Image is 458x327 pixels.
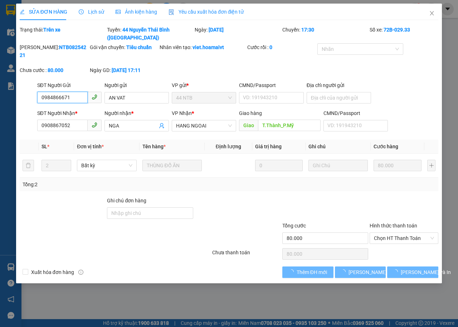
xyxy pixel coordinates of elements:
[308,160,368,171] input: Ghi Chú
[107,207,193,219] input: Ghi chú đơn hàng
[176,120,232,131] span: HANG NGOAI
[323,109,388,117] div: CMND/Passport
[81,160,132,171] span: Bất kỳ
[269,44,272,50] b: 0
[341,269,349,274] span: loading
[37,109,102,117] div: SĐT Người Nhận
[126,44,152,50] b: Tiêu chuẩn
[20,9,67,15] span: SỬA ĐƠN HÀNG
[384,27,410,33] b: 72B-029.33
[90,66,159,74] div: Ngày GD:
[160,43,246,51] div: Nhân viên tạo:
[90,43,159,51] div: Gói vận chuyển:
[142,144,166,149] span: Tên hàng
[19,26,107,42] div: Trạng thái:
[142,160,202,171] input: VD: Bàn, Ghế
[209,27,224,33] b: [DATE]
[72,50,82,60] span: SL
[6,51,111,59] div: Tên hàng: HO SO ( : 1 )
[23,160,34,171] button: delete
[6,6,56,15] div: 44 NTB
[79,9,84,14] span: clock-circle
[216,144,241,149] span: Định lượng
[20,43,88,59] div: [PERSON_NAME]:
[104,109,169,117] div: Người nhận
[28,268,77,276] span: Xuất hóa đơn hàng
[172,110,192,116] span: VP Nhận
[282,26,369,42] div: Chuyến:
[335,266,386,278] button: [PERSON_NAME] thay đổi
[193,44,224,50] b: viet.hoamaivt
[176,92,232,103] span: 44 NTB
[282,266,333,278] button: Thêm ĐH mới
[307,92,371,104] input: Địa chỉ của người gửi
[61,6,111,15] div: Bình Giã
[20,66,88,74] div: Chưa cước :
[301,27,314,33] b: 17:30
[43,27,60,33] b: Trên xe
[369,26,439,42] div: Số xe:
[6,7,17,14] span: Gửi:
[370,223,417,229] label: Hình thức thanh toán
[239,81,303,89] div: CMND/Passport
[107,27,170,40] b: 44 Nguyễn Thái Bình ([GEOGRAPHIC_DATA])
[79,9,104,15] span: Lịch sử
[349,268,406,276] span: [PERSON_NAME] thay đổi
[77,144,104,149] span: Đơn vị tính
[289,269,297,274] span: loading
[106,26,194,42] div: Tuyến:
[92,122,97,128] span: phone
[5,38,12,46] span: R :
[172,81,236,89] div: VP gửi
[297,268,327,276] span: Thêm ĐH mới
[104,81,169,89] div: Người gửi
[61,15,111,23] div: LINH
[92,94,97,100] span: phone
[429,10,435,16] span: close
[239,120,258,131] span: Giao
[61,7,78,14] span: Nhận:
[247,43,316,51] div: Cước rồi :
[427,160,435,171] button: plus
[255,144,282,149] span: Giá trị hàng
[401,268,451,276] span: [PERSON_NAME] và In
[422,4,442,24] button: Close
[194,26,282,42] div: Ngày:
[374,233,434,244] span: Chọn HT Thanh Toán
[5,38,57,46] div: 30.000
[255,160,303,171] input: 0
[116,9,157,15] span: Ảnh kiện hàng
[48,67,63,73] b: 80.000
[307,81,371,89] div: Địa chỉ người gửi
[6,15,56,23] div: PHUONG
[239,110,262,116] span: Giao hàng
[112,67,141,73] b: [DATE] 17:11
[393,269,401,274] span: loading
[387,266,438,278] button: [PERSON_NAME] và In
[374,160,422,171] input: 0
[6,23,56,33] div: 0903226155
[20,9,25,14] span: edit
[258,120,320,131] input: Dọc đường
[78,270,83,275] span: info-circle
[107,198,146,203] label: Ghi chú đơn hàng
[169,9,174,15] img: icon
[159,123,165,129] span: user-add
[37,81,102,89] div: SĐT Người Gửi
[374,144,398,149] span: Cước hàng
[282,223,306,229] span: Tổng cước
[23,181,177,188] div: Tổng: 2
[61,23,111,33] div: 0828556377
[169,9,244,15] span: Yêu cầu xuất hóa đơn điện tử
[306,140,371,154] th: Ghi chú
[116,9,121,14] span: picture
[211,249,282,261] div: Chưa thanh toán
[42,144,47,149] span: SL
